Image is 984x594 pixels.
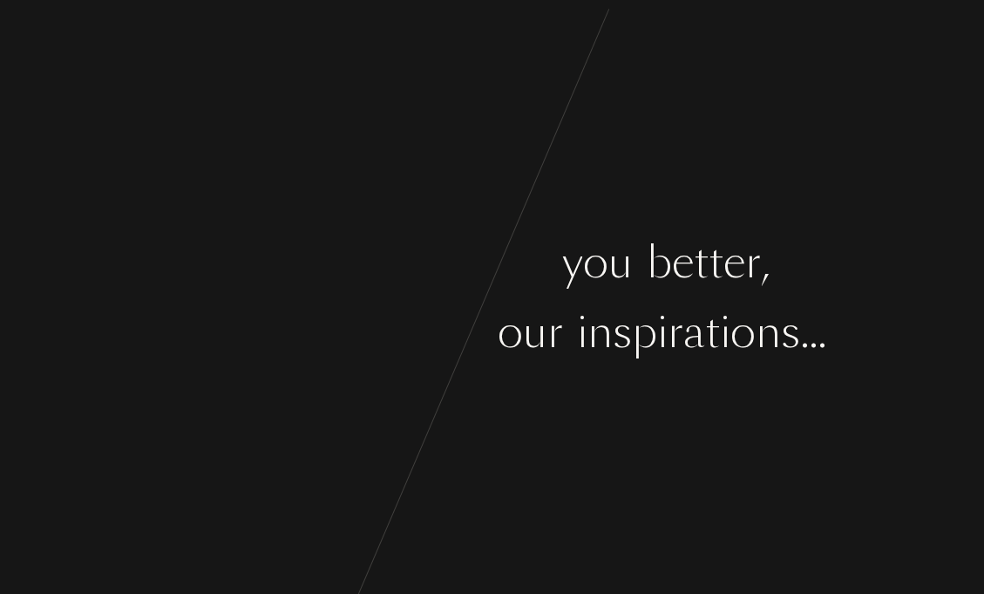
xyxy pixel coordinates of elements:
div: o [583,229,608,295]
div: y [562,229,583,295]
div: r [547,299,563,365]
div: t [365,229,380,295]
div: e [343,229,365,295]
div: t [705,299,720,365]
div: b [647,229,672,295]
div: s [781,299,800,365]
div: y [477,299,498,365]
div: u [523,299,547,365]
div: o [730,299,756,365]
div: s [357,299,377,365]
div: g [318,229,343,295]
div: t [394,229,409,295]
div: o [498,299,523,365]
div: . [818,299,826,365]
div: L [215,229,241,295]
div: p [632,299,657,365]
div: n [756,299,781,365]
div: e [241,229,262,295]
div: r [235,299,251,365]
div: n [470,229,495,295]
div: e [336,299,357,365]
div: s [613,299,632,365]
div: u [211,299,235,365]
div: t [709,229,723,295]
div: e [672,229,694,295]
div: Y [159,299,186,365]
div: e [723,229,745,295]
div: w [520,229,548,295]
div: r [745,229,761,295]
div: . [809,299,818,365]
div: a [683,299,705,365]
div: n [412,299,438,365]
div: d [438,299,463,365]
div: a [390,299,412,365]
div: , [761,229,770,295]
div: t [321,299,336,365]
div: r [668,299,683,365]
div: o [495,229,520,295]
div: o [186,299,211,365]
div: i [657,299,668,365]
div: s [302,299,321,365]
div: u [608,229,633,295]
div: k [448,229,470,295]
div: t [265,299,280,365]
div: a [280,299,302,365]
div: t [262,229,277,295]
div: s [285,229,304,295]
div: t [694,229,709,295]
div: i [577,299,587,365]
div: ’ [277,229,285,295]
div: o [409,229,434,295]
div: . [800,299,809,365]
div: n [587,299,613,365]
div: i [720,299,730,365]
